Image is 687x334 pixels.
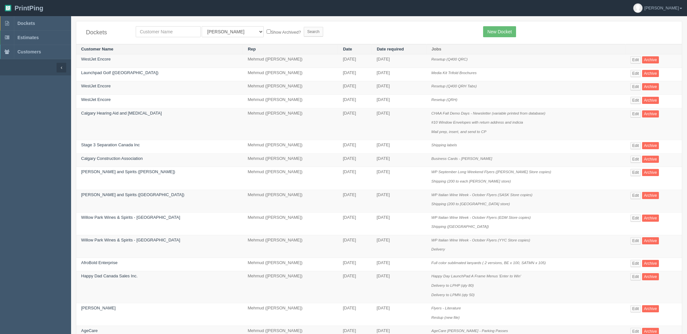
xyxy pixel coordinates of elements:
i: Full color sublimated lanyards ( 2 versions, BE x 100, SATMN x 105) [431,261,546,265]
a: AgeCare [81,328,98,333]
span: Estimates [17,35,39,40]
a: [PERSON_NAME] and Spirits ([GEOGRAPHIC_DATA]) [81,192,185,197]
a: Calgary Construction Association [81,156,143,161]
td: [DATE] [338,167,372,190]
td: Mehmud ([PERSON_NAME]) [243,190,338,212]
td: [DATE] [338,108,372,140]
td: [DATE] [372,212,426,235]
td: [DATE] [338,303,372,326]
a: Archive [642,169,659,176]
td: Mehmud ([PERSON_NAME]) [243,303,338,326]
td: Mehmud ([PERSON_NAME]) [243,271,338,303]
td: [DATE] [372,54,426,68]
td: [DATE] [338,140,372,154]
a: Edit [630,237,641,244]
a: Edit [630,70,641,77]
a: WestJet Encore [81,57,111,61]
td: [DATE] [338,190,372,212]
td: Mehmud ([PERSON_NAME]) [243,140,338,154]
td: [DATE] [372,271,426,303]
td: [DATE] [372,153,426,167]
a: Archive [642,273,659,280]
td: [DATE] [338,153,372,167]
a: Archive [642,56,659,63]
i: WP Italian Wine Week - October Flyers (SASK Store copies) [431,193,533,197]
td: [DATE] [372,95,426,108]
i: CHAA Fall Demo Days - Newsletter (variable printed from database) [431,111,545,115]
input: Customer Name [136,26,201,37]
i: Business Cards - [PERSON_NAME] [431,156,492,161]
td: [DATE] [372,235,426,258]
td: Mehmud ([PERSON_NAME]) [243,167,338,190]
a: Edit [630,156,641,163]
i: Mail prep, insert, and send to CP [431,129,486,134]
h4: Dockets [86,29,126,36]
a: Archive [642,142,659,149]
a: Stage 3 Separation Canada Inc [81,142,140,147]
a: AfroBold Enterprise [81,260,118,265]
a: Edit [630,142,641,149]
a: Date required [377,47,404,51]
i: Happy Day LaunchPad A Frame Menus 'Enter to Win' [431,274,521,278]
a: Archive [642,260,659,267]
td: [DATE] [338,235,372,258]
a: Edit [630,83,641,90]
i: Shipping (200 to each [PERSON_NAME] store) [431,179,511,183]
a: Archive [642,305,659,312]
a: Customer Name [81,47,113,51]
a: Launchpad Golf ([GEOGRAPHIC_DATA]) [81,70,158,75]
a: Edit [630,260,641,267]
td: Mehmud ([PERSON_NAME]) [243,54,338,68]
td: [DATE] [338,258,372,271]
td: [DATE] [338,68,372,81]
i: WP September Long Weekend Flyers ([PERSON_NAME] Store copies) [431,170,551,174]
td: Mehmud ([PERSON_NAME]) [243,153,338,167]
th: Jobs [427,44,626,54]
a: Archive [642,83,659,90]
i: Restup (new file) [431,315,460,319]
a: WestJet Encore [81,83,111,88]
td: [DATE] [372,258,426,271]
a: Edit [630,273,641,280]
td: Mehmud ([PERSON_NAME]) [243,258,338,271]
i: Delivery [431,247,445,251]
a: Archive [642,97,659,104]
td: [DATE] [372,68,426,81]
a: Date [343,47,352,51]
a: New Docket [483,26,516,37]
i: Resetup (QRH) [431,97,458,102]
i: Flyers - Literature [431,306,461,310]
i: AgeCare [PERSON_NAME] - Parking Passes [431,328,508,333]
td: Mehmud ([PERSON_NAME]) [243,68,338,81]
span: Dockets [17,21,35,26]
i: WP Italian Wine Week - October Flyers (YYC Store copies) [431,238,530,242]
td: [DATE] [338,271,372,303]
a: Edit [630,192,641,199]
td: [DATE] [372,190,426,212]
i: Resetup (Q400 QRC) [431,57,468,61]
a: Willow Park Wines & Spirits - [GEOGRAPHIC_DATA] [81,215,180,220]
a: Archive [642,192,659,199]
i: Shipping (200 to [GEOGRAPHIC_DATA] store) [431,202,510,206]
i: WP Italian Wine Week - October Flyers (EDM Store copies) [431,215,531,219]
td: Mehmud ([PERSON_NAME]) [243,212,338,235]
td: [DATE] [372,81,426,95]
td: [DATE] [338,212,372,235]
a: Edit [630,110,641,117]
a: Edit [630,97,641,104]
td: [DATE] [338,54,372,68]
td: [DATE] [338,95,372,108]
td: Mehmud ([PERSON_NAME]) [243,108,338,140]
a: Archive [642,237,659,244]
td: Mehmud ([PERSON_NAME]) [243,95,338,108]
a: Archive [642,156,659,163]
i: Media Kit Trifold Brochures [431,71,477,75]
img: logo-3e63b451c926e2ac314895c53de4908e5d424f24456219fb08d385ab2e579770.png [5,5,11,11]
input: Search [304,27,323,37]
a: Rep [248,47,256,51]
i: Delivery to LPHP (qty 80) [431,283,474,287]
a: WestJet Encore [81,97,111,102]
a: Calgary Hearing Aid and [MEDICAL_DATA] [81,111,162,116]
td: [DATE] [372,167,426,190]
a: [PERSON_NAME] and Spirits ([PERSON_NAME]) [81,169,175,174]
